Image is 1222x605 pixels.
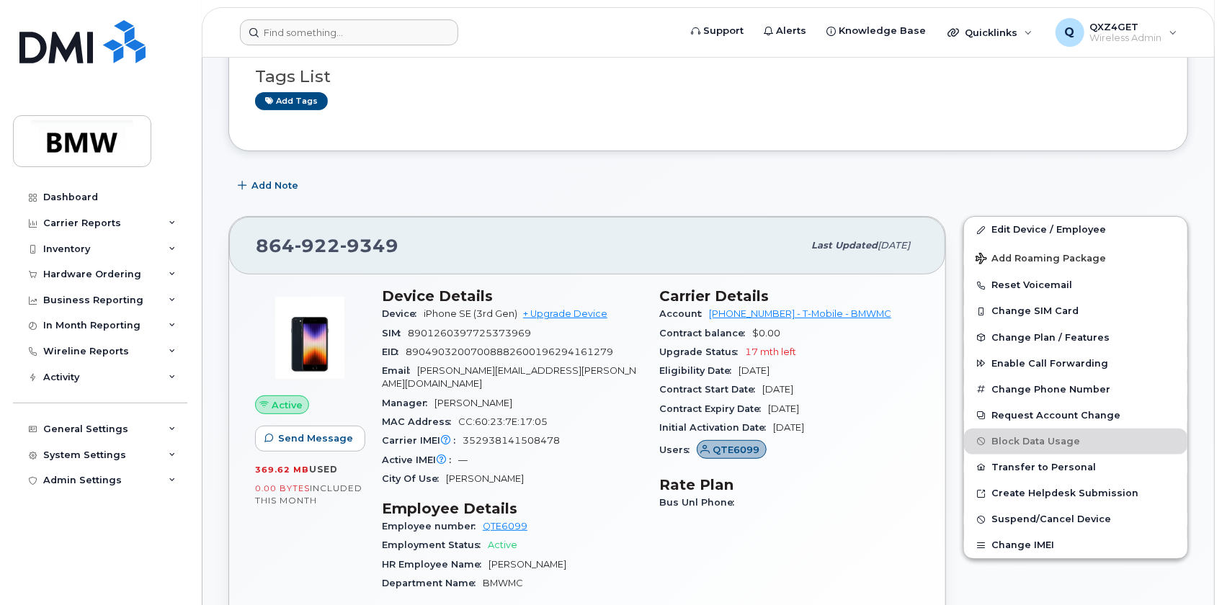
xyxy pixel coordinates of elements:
[991,358,1108,369] span: Enable Call Forwarding
[964,480,1187,506] a: Create Helpdesk Submission
[340,235,398,256] span: 9349
[713,443,760,457] span: QTE6099
[964,272,1187,298] button: Reset Voicemail
[463,435,560,446] span: 352938141508478
[964,298,1187,324] button: Change SIM Card
[659,365,739,376] span: Eligibility Date
[659,287,919,305] h3: Carrier Details
[382,416,458,427] span: MAC Address
[964,325,1187,351] button: Change Plan / Features
[523,308,607,319] a: + Upgrade Device
[762,384,793,395] span: [DATE]
[488,539,517,550] span: Active
[458,454,468,465] span: —
[937,18,1043,47] div: Quicklinks
[773,422,804,433] span: [DATE]
[816,17,936,45] a: Knowledge Base
[382,398,434,408] span: Manager
[1090,32,1162,44] span: Wireless Admin
[659,384,762,395] span: Contract Start Date
[1065,24,1075,41] span: Q
[709,308,891,319] a: [PHONE_NUMBER] - T-Mobile - BMWMC
[424,308,517,319] span: iPhone SE (3rd Gen)
[659,476,919,493] h3: Rate Plan
[768,403,799,414] span: [DATE]
[745,346,796,357] span: 17 mth left
[406,346,613,357] span: 89049032007008882600196294161279
[255,68,1161,86] h3: Tags List
[382,435,463,446] span: Carrier IMEI
[964,454,1187,480] button: Transfer to Personal
[839,24,926,38] span: Knowledge Base
[659,497,741,508] span: Bus Unl Phone
[489,559,566,570] span: [PERSON_NAME]
[382,454,458,465] span: Active IMEI
[878,240,910,251] span: [DATE]
[754,17,816,45] a: Alerts
[964,506,1187,532] button: Suspend/Cancel Device
[382,365,417,376] span: Email
[382,578,483,588] span: Department Name
[251,179,298,192] span: Add Note
[267,295,353,381] img: image20231002-3703462-1angbar.jpeg
[382,539,488,550] span: Employment Status
[382,328,408,339] span: SIM
[1090,21,1162,32] span: QXZ4GET
[659,328,752,339] span: Contract balance
[964,403,1187,429] button: Request Account Change
[659,346,745,357] span: Upgrade Status
[382,500,642,517] h3: Employee Details
[256,235,398,256] span: 864
[278,431,353,445] span: Send Message
[776,24,806,38] span: Alerts
[659,308,709,319] span: Account
[681,17,754,45] a: Support
[446,473,524,484] span: [PERSON_NAME]
[240,19,458,45] input: Find something...
[964,532,1187,558] button: Change IMEI
[228,173,311,199] button: Add Note
[965,27,1017,38] span: Quicklinks
[703,24,744,38] span: Support
[991,514,1111,525] span: Suspend/Cancel Device
[483,521,527,532] a: QTE6099
[483,578,523,588] span: BMWMC
[382,287,642,305] h3: Device Details
[382,346,406,357] span: EID
[659,422,773,433] span: Initial Activation Date
[976,253,1106,266] span: Add Roaming Package
[1159,542,1211,594] iframe: Messenger Launcher
[309,464,338,475] span: used
[255,483,310,493] span: 0.00 Bytes
[697,444,767,455] a: QTE6099
[991,332,1110,343] span: Change Plan / Features
[659,444,697,455] span: Users
[255,465,309,475] span: 369.62 MB
[255,92,328,110] a: Add tags
[811,240,878,251] span: Last updated
[964,217,1187,243] a: Edit Device / Employee
[1045,18,1187,47] div: QXZ4GET
[272,398,303,412] span: Active
[964,351,1187,377] button: Enable Call Forwarding
[434,398,512,408] span: [PERSON_NAME]
[964,243,1187,272] button: Add Roaming Package
[382,521,483,532] span: Employee number
[458,416,548,427] span: CC:60:23:7E:17:05
[752,328,780,339] span: $0.00
[408,328,531,339] span: 8901260397725373969
[964,429,1187,454] button: Block Data Usage
[382,559,489,570] span: HR Employee Name
[382,473,446,484] span: City Of Use
[295,235,340,256] span: 922
[659,403,768,414] span: Contract Expiry Date
[739,365,770,376] span: [DATE]
[382,365,636,389] span: [PERSON_NAME][EMAIL_ADDRESS][PERSON_NAME][DOMAIN_NAME]
[382,308,424,319] span: Device
[255,426,365,452] button: Send Message
[964,377,1187,403] button: Change Phone Number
